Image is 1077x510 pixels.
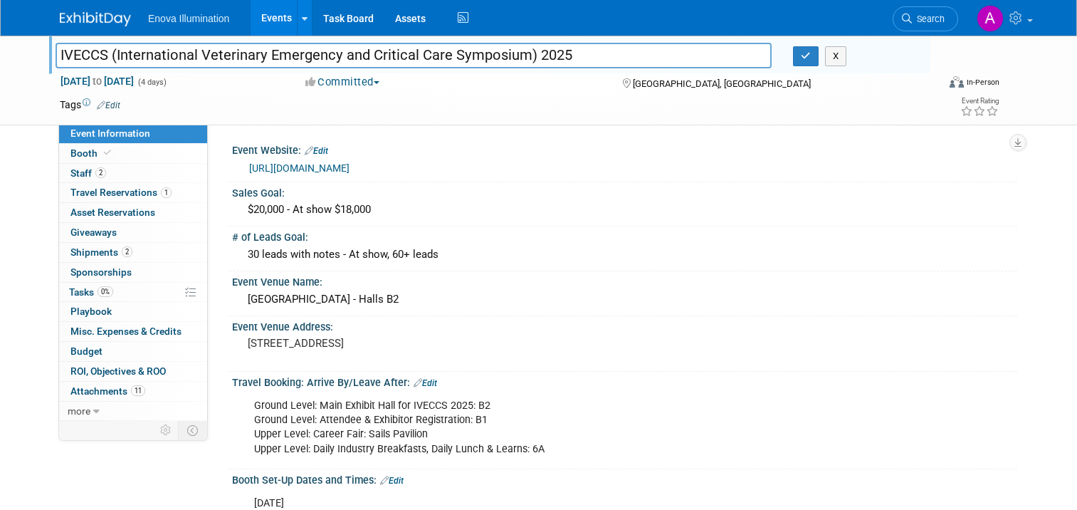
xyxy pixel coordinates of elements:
[70,385,145,397] span: Attachments
[60,98,120,112] td: Tags
[59,283,207,302] a: Tasks0%
[131,385,145,396] span: 11
[960,98,999,105] div: Event Rating
[70,147,114,159] span: Booth
[414,378,437,388] a: Edit
[248,337,544,350] pre: [STREET_ADDRESS]
[69,286,113,298] span: Tasks
[950,76,964,88] img: Format-Inperson.png
[59,164,207,183] a: Staff2
[232,227,1017,244] div: # of Leads Goal:
[633,78,811,89] span: [GEOGRAPHIC_DATA], [GEOGRAPHIC_DATA]
[59,144,207,163] a: Booth
[977,5,1004,32] img: Andrea Miller
[70,127,150,139] span: Event Information
[232,140,1017,158] div: Event Website:
[59,263,207,282] a: Sponsorships
[244,392,865,463] div: Ground Level: Main Exhibit Hall for IVECCS 2025: B2 Ground Level: Attendee & Exhibitor Registrati...
[861,74,999,95] div: Event Format
[70,365,166,377] span: ROI, Objectives & ROO
[243,199,1007,221] div: $20,000 - At show $18,000
[70,266,132,278] span: Sponsorships
[232,372,1017,390] div: Travel Booking: Arrive By/Leave After:
[243,288,1007,311] div: [GEOGRAPHIC_DATA] - Halls B2
[122,246,132,257] span: 2
[59,183,207,202] a: Travel Reservations1
[912,14,945,24] span: Search
[59,382,207,401] a: Attachments11
[70,345,103,357] span: Budget
[59,362,207,381] a: ROI, Objectives & ROO
[60,75,135,88] span: [DATE] [DATE]
[825,46,847,66] button: X
[161,187,172,198] span: 1
[380,476,404,486] a: Edit
[70,246,132,258] span: Shipments
[95,167,106,178] span: 2
[300,75,385,90] button: Committed
[70,187,172,198] span: Travel Reservations
[70,326,182,337] span: Misc. Expenses & Credits
[305,146,328,156] a: Edit
[70,167,106,179] span: Staff
[60,12,131,26] img: ExhibitDay
[148,13,229,24] span: Enova Illumination
[59,402,207,421] a: more
[179,421,208,439] td: Toggle Event Tabs
[232,271,1017,289] div: Event Venue Name:
[59,322,207,341] a: Misc. Expenses & Credits
[59,243,207,262] a: Shipments2
[70,306,112,317] span: Playbook
[59,302,207,321] a: Playbook
[70,227,117,238] span: Giveaways
[232,316,1017,334] div: Event Venue Address:
[68,405,90,417] span: more
[966,77,999,88] div: In-Person
[232,469,1017,488] div: Booth Set-Up Dates and Times:
[90,76,104,87] span: to
[249,162,350,174] a: [URL][DOMAIN_NAME]
[893,6,958,31] a: Search
[59,223,207,242] a: Giveaways
[59,124,207,143] a: Event Information
[154,421,179,439] td: Personalize Event Tab Strip
[137,78,167,87] span: (4 days)
[104,149,111,157] i: Booth reservation complete
[59,342,207,361] a: Budget
[243,244,1007,266] div: 30 leads with notes - At show, 60+ leads
[98,286,113,297] span: 0%
[97,100,120,110] a: Edit
[232,182,1017,200] div: Sales Goal:
[59,203,207,222] a: Asset Reservations
[70,207,155,218] span: Asset Reservations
